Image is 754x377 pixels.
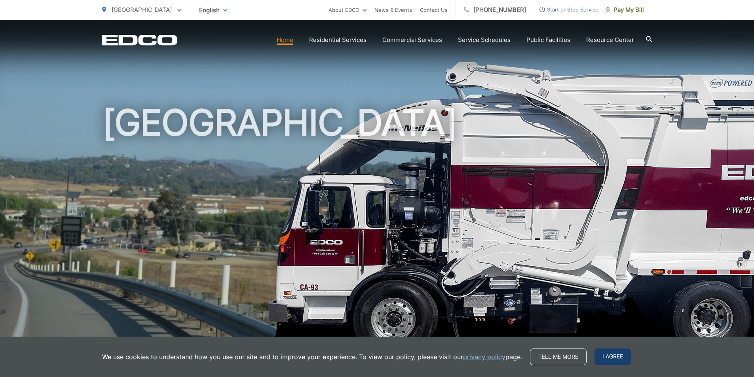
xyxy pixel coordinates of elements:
[606,5,644,15] span: Pay My Bill
[420,5,448,15] a: Contact Us
[329,5,367,15] a: About EDCO
[526,35,570,45] a: Public Facilities
[193,3,233,17] span: English
[102,103,652,353] h1: [GEOGRAPHIC_DATA]
[277,35,293,45] a: Home
[112,6,172,13] span: [GEOGRAPHIC_DATA]
[458,35,511,45] a: Service Schedules
[309,35,367,45] a: Residential Services
[530,349,587,365] a: Tell me more
[463,352,505,362] a: privacy policy
[586,35,634,45] a: Resource Center
[102,34,177,45] a: EDCD logo. Return to the homepage.
[594,349,631,365] span: I agree
[382,35,442,45] a: Commercial Services
[374,5,412,15] a: News & Events
[102,352,522,362] p: We use cookies to understand how you use our site and to improve your experience. To view our pol...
